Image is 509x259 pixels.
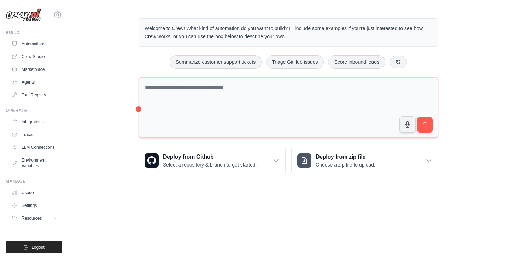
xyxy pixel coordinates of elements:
[6,241,62,253] button: Logout
[8,51,62,62] a: Crew Studio
[6,30,62,35] div: Build
[6,108,62,113] div: Operate
[8,213,62,224] button: Resources
[8,187,62,198] a: Usage
[8,129,62,140] a: Traces
[8,38,62,50] a: Automations
[8,64,62,75] a: Marketplace
[145,24,432,41] p: Welcome to Crew! What kind of automation do you want to build? I'll include some examples if you'...
[6,179,62,184] div: Manage
[266,55,324,69] button: Triage GitHub issues
[163,153,257,161] h3: Deploy from Github
[8,89,62,101] a: Tool Registry
[316,153,375,161] h3: Deploy from zip file
[8,154,62,171] a: Environment Variables
[163,161,257,168] p: Select a repository & branch to get started.
[31,244,45,250] span: Logout
[8,77,62,88] a: Agents
[6,8,41,22] img: Logo
[8,142,62,153] a: LLM Connections
[328,55,385,69] button: Score inbound leads
[8,116,62,128] a: Integrations
[8,200,62,211] a: Settings
[22,215,42,221] span: Resources
[316,161,375,168] p: Choose a zip file to upload.
[170,55,262,69] button: Summarize customer support tickets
